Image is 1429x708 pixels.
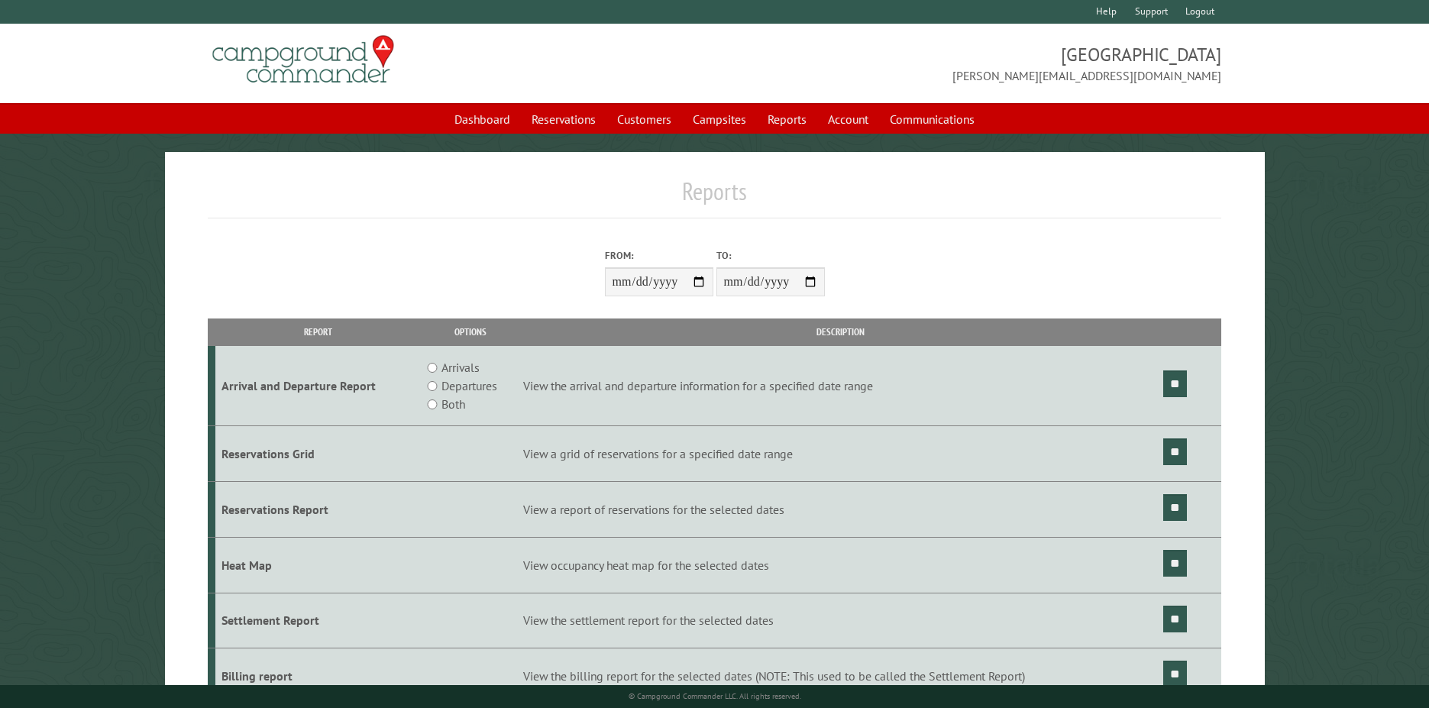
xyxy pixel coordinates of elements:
[445,105,519,134] a: Dashboard
[441,358,480,377] label: Arrivals
[441,377,497,395] label: Departures
[520,648,1160,704] td: View the billing report for the selected dates (NOTE: This used to be called the Settlement Report)
[421,318,521,345] th: Options
[215,346,421,426] td: Arrival and Departure Report
[605,248,713,263] label: From:
[819,105,878,134] a: Account
[520,593,1160,648] td: View the settlement report for the selected dates
[215,426,421,482] td: Reservations Grid
[215,537,421,593] td: Heat Map
[629,691,801,701] small: © Campground Commander LLC. All rights reserved.
[715,42,1222,85] span: [GEOGRAPHIC_DATA] [PERSON_NAME][EMAIL_ADDRESS][DOMAIN_NAME]
[215,648,421,704] td: Billing report
[881,105,984,134] a: Communications
[215,481,421,537] td: Reservations Report
[215,318,421,345] th: Report
[608,105,681,134] a: Customers
[520,346,1160,426] td: View the arrival and departure information for a specified date range
[520,537,1160,593] td: View occupancy heat map for the selected dates
[522,105,605,134] a: Reservations
[215,593,421,648] td: Settlement Report
[758,105,816,134] a: Reports
[208,176,1222,218] h1: Reports
[684,105,755,134] a: Campsites
[520,481,1160,537] td: View a report of reservations for the selected dates
[520,426,1160,482] td: View a grid of reservations for a specified date range
[441,395,465,413] label: Both
[208,30,399,89] img: Campground Commander
[716,248,825,263] label: To:
[520,318,1160,345] th: Description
